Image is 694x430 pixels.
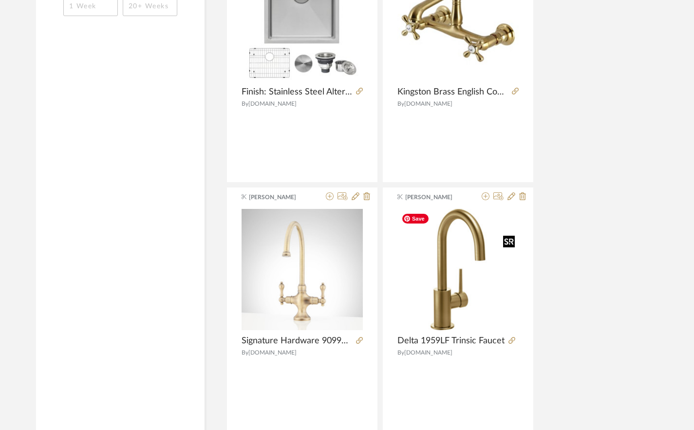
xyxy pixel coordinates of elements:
span: [PERSON_NAME] [405,193,467,202]
span: By [397,101,404,107]
span: [DOMAIN_NAME] [248,350,297,355]
span: By [242,101,248,107]
span: Delta 1959LF Trinsic Faucet [397,336,505,346]
span: Signature Hardware 909999 [PERSON_NAME] [242,336,352,346]
span: [DOMAIN_NAME] [404,101,452,107]
span: By [397,350,404,355]
img: Signature Hardware 909999 Isabel Faucet [242,209,363,330]
span: [DOMAIN_NAME] [248,101,297,107]
img: Delta 1959LF Trinsic Faucet [397,209,519,330]
span: [DOMAIN_NAME] [404,350,452,355]
span: [PERSON_NAME] [249,193,310,202]
span: By [242,350,248,355]
span: Kingston Brass English Country 1.2 GPM Wall [GEOGRAPHIC_DATA], Widespread Bathroom Faucet [397,87,508,97]
div: 0 [397,208,519,330]
span: Save [402,214,429,224]
span: Finish: Stainless Steel Alternate Image Alternate Image Alternate Image Alternate Image Alternate... [242,87,352,97]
